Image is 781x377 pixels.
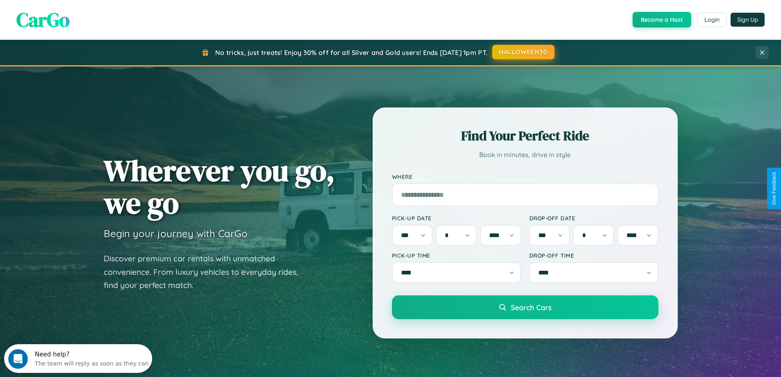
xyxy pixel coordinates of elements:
[492,45,555,59] button: HALLOWEEN30
[697,12,726,27] button: Login
[633,12,691,27] button: Become a Host
[16,6,70,33] span: CarGo
[511,303,551,312] span: Search Cars
[392,173,658,180] label: Where
[771,172,777,205] div: Give Feedback
[3,3,153,26] div: Open Intercom Messenger
[104,227,248,240] h3: Begin your journey with CarGo
[4,344,152,373] iframe: Intercom live chat discovery launcher
[104,252,309,292] p: Discover premium car rentals with unmatched convenience. From luxury vehicles to everyday rides, ...
[529,252,658,259] label: Drop-off Time
[31,7,145,14] div: Need help?
[392,252,521,259] label: Pick-up Time
[392,295,658,319] button: Search Cars
[215,48,487,57] span: No tricks, just treats! Enjoy 30% off for all Silver and Gold users! Ends [DATE] 1pm PT.
[104,154,335,219] h1: Wherever you go, we go
[529,215,658,222] label: Drop-off Date
[8,349,28,369] iframe: Intercom live chat
[392,149,658,161] p: Book in minutes, drive in style
[731,13,765,27] button: Sign Up
[392,215,521,222] label: Pick-up Date
[31,14,145,22] div: The team will reply as soon as they can
[392,127,658,145] h2: Find Your Perfect Ride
